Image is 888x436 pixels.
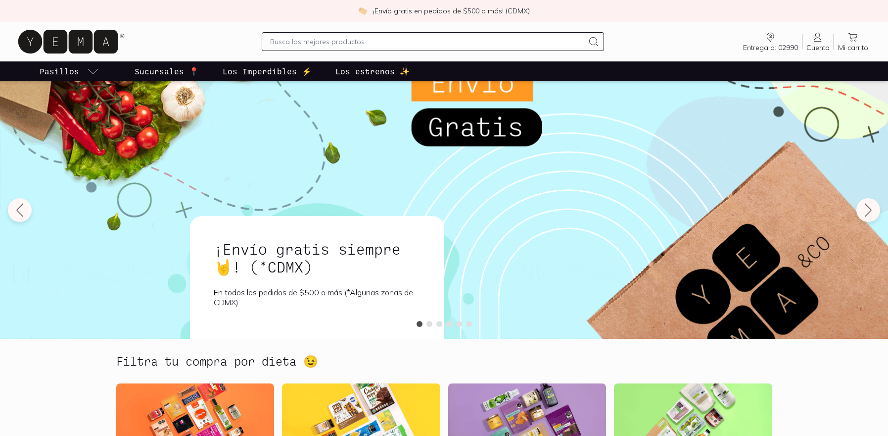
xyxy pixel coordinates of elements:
h2: Filtra tu compra por dieta 😉 [116,355,318,368]
a: Sucursales 📍 [133,61,201,81]
img: check [358,6,367,15]
p: Pasillos [40,65,79,77]
a: Entrega a: 02990 [739,31,802,52]
p: Los estrenos ✨ [335,65,410,77]
a: Los estrenos ✨ [333,61,412,81]
p: Los Imperdibles ⚡️ [223,65,312,77]
p: En todos los pedidos de $500 o más (*Algunas zonas de CDMX) [214,287,421,307]
span: Mi carrito [838,43,868,52]
input: Busca los mejores productos [270,36,584,48]
span: Cuenta [806,43,830,52]
h1: ¡Envío gratis siempre🤘! (*CDMX) [214,240,421,275]
a: pasillo-todos-link [38,61,101,81]
a: Los Imperdibles ⚡️ [221,61,314,81]
p: ¡Envío gratis en pedidos de $500 o más! (CDMX) [373,6,530,16]
a: Mi carrito [834,31,872,52]
span: Entrega a: 02990 [743,43,798,52]
p: Sucursales 📍 [135,65,199,77]
a: Cuenta [802,31,834,52]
